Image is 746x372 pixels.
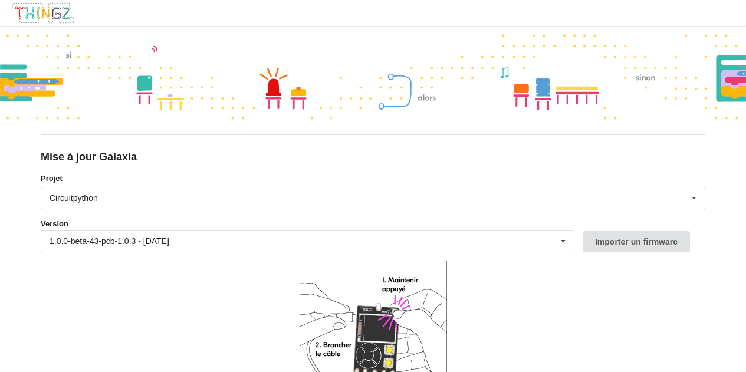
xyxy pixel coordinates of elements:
[50,194,98,202] div: Circuitpython
[50,237,169,245] div: 1.0.0-beta-43-pcb-1.0.3 - [DATE]
[41,218,68,230] label: Version
[583,231,690,252] button: Importer un firmware
[41,173,705,185] label: Projet
[41,150,705,164] div: Mise à jour Galaxia
[11,2,75,24] img: thingz_logo.png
